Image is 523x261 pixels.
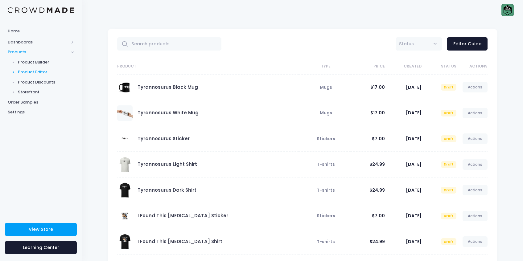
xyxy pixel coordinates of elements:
[23,244,59,251] span: Learning Center
[441,110,457,116] span: Draft
[370,110,385,116] span: $17.00
[369,161,385,167] span: $24.99
[441,135,457,142] span: Draft
[463,185,488,195] a: Actions
[138,187,196,193] a: Tyrannosurus Dark Shirt
[18,69,74,75] span: Product Editor
[447,37,488,51] a: Editor Guide
[372,213,385,219] span: $7.00
[8,49,69,55] span: Products
[5,241,77,254] a: Learning Center
[320,110,332,116] span: Mugs
[456,59,488,75] th: Actions: activate to sort column ascending
[441,84,457,91] span: Draft
[350,59,385,75] th: Price: activate to sort column ascending
[441,238,457,245] span: Draft
[317,161,335,167] span: T-shirts
[441,161,457,168] span: Draft
[406,110,422,116] span: [DATE]
[117,37,222,51] input: Search products
[18,59,74,65] span: Product Builder
[8,7,74,13] img: Logo
[138,238,222,245] a: I Found This [MEDICAL_DATA] Shirt
[463,108,488,118] a: Actions
[299,59,350,75] th: Type: activate to sort column ascending
[138,161,197,167] a: Tyrannosurus Light Shirt
[18,89,74,95] span: Storefront
[406,136,422,142] span: [DATE]
[138,84,198,90] a: Tyrannosurus Black Mug
[317,187,335,193] span: T-shirts
[463,236,488,247] a: Actions
[8,28,74,34] span: Home
[29,226,53,232] span: View Store
[372,136,385,142] span: $7.00
[463,133,488,144] a: Actions
[406,84,422,90] span: [DATE]
[406,213,422,219] span: [DATE]
[117,59,299,75] th: Product: activate to sort column ascending
[463,82,488,92] a: Actions
[396,37,442,51] span: Status
[385,59,421,75] th: Created: activate to sort column ascending
[8,99,74,105] span: Order Samples
[8,39,69,45] span: Dashboards
[369,239,385,245] span: $24.99
[399,41,414,47] span: Status
[18,79,74,85] span: Product Discounts
[317,136,335,142] span: Stickers
[422,59,457,75] th: Status: activate to sort column ascending
[138,135,190,142] a: Tyrannosurus Sticker
[441,187,457,194] span: Draft
[317,239,335,245] span: T-shirts
[369,187,385,193] span: $24.99
[138,212,228,219] a: I Found This [MEDICAL_DATA] Sticker
[370,84,385,90] span: $17.00
[320,84,332,90] span: Mugs
[317,213,335,219] span: Stickers
[463,159,488,170] a: Actions
[406,161,422,167] span: [DATE]
[406,239,422,245] span: [DATE]
[5,223,77,236] a: View Store
[8,109,74,115] span: Settings
[463,211,488,221] a: Actions
[138,109,199,116] a: Tyrannosurus White Mug
[501,4,514,16] img: User
[441,213,457,219] span: Draft
[406,187,422,193] span: [DATE]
